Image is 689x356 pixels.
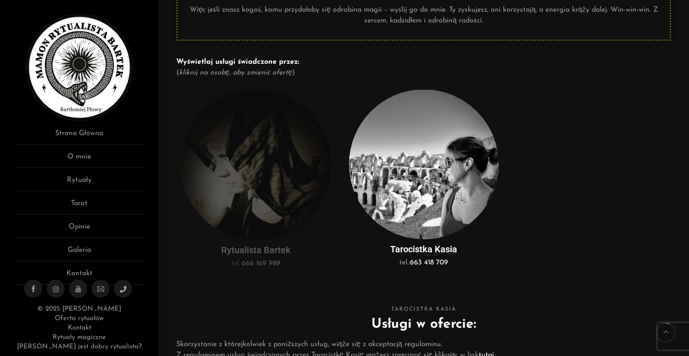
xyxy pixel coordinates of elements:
p: Więc jeśli znasz kogoś, komu przydałaby się odrobina magii – wyślij go do mnie. Ty zyskujesz, oni... [184,4,663,26]
a: Rytuały magiczne [52,334,105,341]
p: tel.: [183,258,328,269]
em: kliknij na osobę, aby zmienić ofertę [179,69,292,76]
a: Kontakt [68,325,91,331]
img: Rytualista Bartek [26,13,133,121]
a: Strona Główna [13,128,145,145]
h5: Rytualista Bartek [181,245,331,256]
a: O mnie [13,151,145,168]
a: 666 169 989 [242,260,280,267]
a: Galeria [13,245,145,261]
p: ( ) [176,57,671,78]
span: Tarocistka Kasia [176,305,671,314]
p: tel.: [351,257,497,268]
a: Opinie [13,221,145,238]
a: Tarot [13,198,145,215]
strong: Wyświetlaj usługi świadczone przez: [176,58,299,66]
a: Rytuały [13,175,145,191]
a: [PERSON_NAME] jest dobry rytualista? [17,343,142,350]
h5: Tarocistka Kasia [349,244,499,255]
a: 663 418 709 [410,259,448,266]
h2: Usługi w ofercie: [176,314,671,334]
a: Oferta rytuałów [55,315,103,322]
a: Kontakt [13,268,145,285]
